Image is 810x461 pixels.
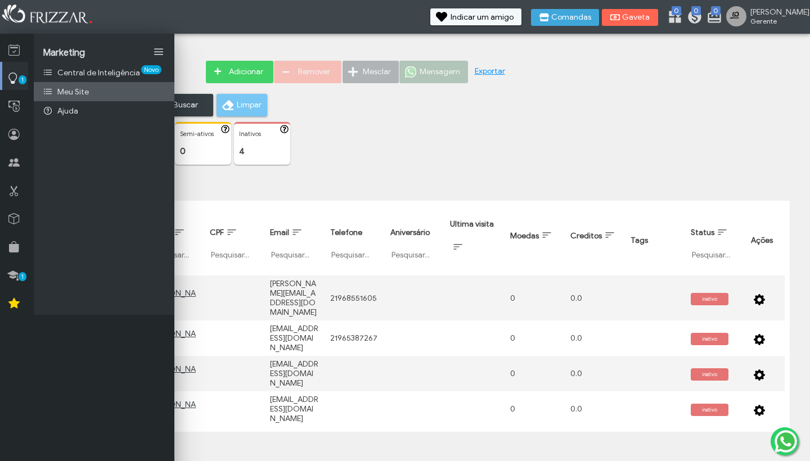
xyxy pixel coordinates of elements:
button: Comandas [531,9,599,26]
a: Exportar [475,66,505,76]
th: Ultima visita: activate to sort column ascending [444,206,505,275]
div: [EMAIL_ADDRESS][DOMAIN_NAME] [270,395,319,423]
button: Gaveta [602,9,658,26]
span: ui-button [759,365,760,382]
td: 0 [505,275,565,320]
a: 0 [667,9,678,27]
span: ui-button [759,290,760,306]
button: Buscar [146,94,213,116]
button: Adicionar [206,61,273,83]
th: Creditos: activate to sort column ascending [565,206,625,275]
td: 0.0 [565,275,625,320]
p: 4 [239,146,285,156]
span: Status [691,228,714,237]
th: Email: activate to sort column ascending [264,206,325,275]
td: 0.0 [565,391,625,427]
td: 0.0 [565,356,625,391]
td: 0 [505,391,565,427]
span: Ultima visita [450,219,494,229]
td: 0 [505,320,565,356]
img: whatsapp.png [772,428,799,455]
a: [PERSON_NAME] Gerente [726,6,804,29]
span: 0 [672,6,681,15]
span: Email [270,228,289,237]
span: Comandas [551,13,591,21]
div: [EMAIL_ADDRESS][DOMAIN_NAME] [270,324,319,352]
p: Inativos [239,130,285,138]
button: ui-button [751,290,768,306]
th: Tags [625,206,685,275]
th: Moedas: activate to sort column ascending [505,206,565,275]
a: Ajuda [34,101,174,120]
span: Tags [631,236,648,245]
span: Ajuda [57,106,78,116]
a: 1 [2,62,28,90]
span: Adicionar [226,64,265,80]
input: Pesquisar... [330,249,379,260]
button: Indicar um amigo [430,8,521,25]
td: 0 [505,356,565,391]
span: Meu Site [57,87,89,97]
span: Gaveta [622,13,650,21]
span: inativo [691,333,728,345]
a: Central de InteligênciaNovo [34,63,174,82]
span: 0 [691,6,701,15]
span: Telefone [330,228,362,237]
span: Central de Inteligência [57,68,140,78]
button: ui-button [751,330,768,347]
p: 0 [180,146,226,156]
input: Pesquisar... [390,249,439,260]
span: ui-button [759,401,760,418]
span: 1 [19,272,26,281]
input: Pesquisar... [210,249,259,260]
span: Ações [751,236,773,245]
span: Creditos [570,231,602,241]
span: 0 [711,6,721,15]
div: [PERSON_NAME][EMAIL_ADDRESS][DOMAIN_NAME] [270,279,319,317]
span: ui-button [759,330,760,347]
th: Ações [745,206,785,275]
a: 0 [687,9,698,27]
span: CPF [210,228,224,237]
span: inativo [691,368,728,381]
a: Meu Site [34,82,174,101]
div: 21965387267 [330,333,379,343]
th: Aniversário [385,206,445,275]
th: Status: activate to sort column ascending [685,206,745,275]
button: ui-button [219,125,235,136]
button: ui-button [751,401,768,418]
span: Indicar um amigo [451,13,514,21]
th: CPF: activate to sort column ascending [204,206,264,275]
span: 1 [19,75,26,84]
span: Gerente [750,17,801,25]
button: Limpar [217,94,267,116]
span: inativo [691,404,728,416]
div: [EMAIL_ADDRESS][DOMAIN_NAME] [270,359,319,388]
button: ui-button [278,125,294,136]
a: 0 [706,9,718,27]
input: Pesquisar... [691,249,740,260]
span: Buscar [166,96,205,114]
span: inativo [691,293,728,305]
button: ui-button [751,365,768,382]
p: Semi-ativos [180,130,226,138]
span: Marketing [43,47,85,58]
div: 21968551605 [330,293,379,303]
span: Novo [141,65,161,74]
span: [PERSON_NAME] [750,7,801,17]
input: Pesquisar... [270,249,319,260]
span: Aniversário [390,228,430,237]
td: 0.0 [565,320,625,356]
th: Telefone [325,206,385,275]
span: Moedas [510,231,539,241]
span: Limpar [237,97,259,114]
